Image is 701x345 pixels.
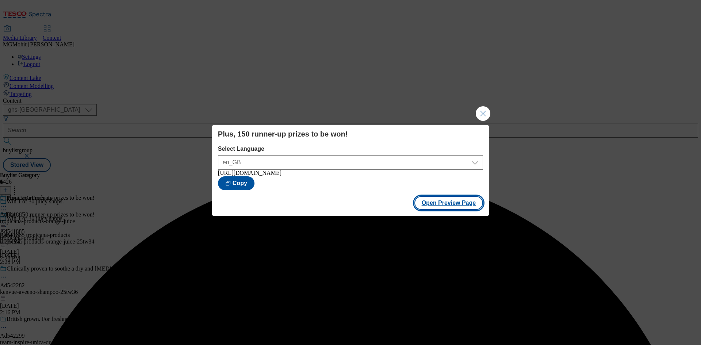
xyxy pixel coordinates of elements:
button: Open Preview Page [414,196,483,210]
div: [URL][DOMAIN_NAME] [218,170,483,176]
div: Modal [212,125,489,216]
label: Select Language [218,146,483,152]
button: Close Modal [476,106,490,121]
h4: Plus, 150 runner-up prizes to be won! [218,130,483,138]
button: Copy [218,176,254,190]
